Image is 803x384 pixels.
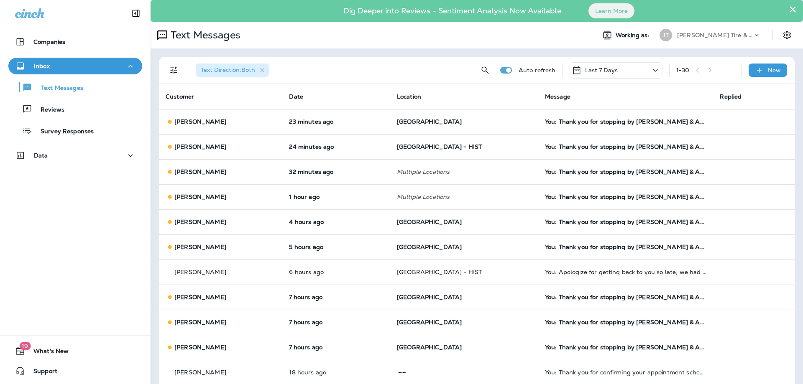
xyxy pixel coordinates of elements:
[545,118,707,125] div: You: Thank you for stopping by Jensen Tire & Auto - North 90th Street. Please take 30 seconds to ...
[174,269,226,275] p: [PERSON_NAME]
[167,29,240,41] p: Text Messages
[32,128,94,136] p: Survey Responses
[720,93,742,100] span: Replied
[289,244,384,250] p: Oct 10, 2025 09:59 AM
[289,319,384,326] p: Oct 10, 2025 08:03 AM
[174,294,226,300] p: [PERSON_NAME]
[477,62,494,79] button: Search Messages
[25,368,57,378] span: Support
[124,5,148,22] button: Collapse Sidebar
[289,193,384,200] p: Oct 10, 2025 02:00 PM
[25,348,69,358] span: What's New
[174,369,226,376] p: [PERSON_NAME]
[8,58,142,74] button: Inbox
[201,66,255,74] span: Text Direction : Both
[789,3,797,16] button: Close
[397,193,532,200] p: Multiple Locations
[676,67,690,74] div: 1 - 30
[397,118,462,125] span: [GEOGRAPHIC_DATA]
[174,344,226,351] p: [PERSON_NAME]
[616,32,651,39] span: Working as:
[397,93,421,100] span: Location
[32,106,64,114] p: Reviews
[519,67,556,74] p: Auto refresh
[397,243,462,251] span: [GEOGRAPHIC_DATA]
[397,143,482,150] span: [GEOGRAPHIC_DATA] - HIST
[289,219,384,225] p: Oct 10, 2025 11:06 AM
[174,319,226,326] p: [PERSON_NAME]
[166,93,194,100] span: Customer
[174,168,226,175] p: [PERSON_NAME]
[8,363,142,379] button: Support
[397,293,462,301] span: [GEOGRAPHIC_DATA]
[545,344,707,351] div: You: Thank you for stopping by Jensen Tire & Auto - North 90th Street. Please take 30 seconds to ...
[196,64,269,77] div: Text Direction:Both
[545,168,707,175] div: You: Thank you for stopping by Jensen Tire & Auto - North 90th Street. Please take 30 seconds to ...
[8,147,142,164] button: Data
[19,342,31,350] span: 19
[545,269,707,275] div: You: Apologize for getting back to you so late, we had a rush of customers this morning. I've got...
[289,93,303,100] span: Date
[34,63,50,69] p: Inbox
[174,219,226,225] p: [PERSON_NAME]
[289,344,384,351] p: Oct 10, 2025 08:03 AM
[8,79,142,96] button: Text Messages
[33,84,83,92] p: Text Messages
[768,67,781,74] p: New
[397,268,482,276] span: [GEOGRAPHIC_DATA] - HIST
[33,38,65,45] p: Companies
[397,343,462,351] span: [GEOGRAPHIC_DATA]
[289,118,384,125] p: Oct 10, 2025 03:12 PM
[545,319,707,326] div: You: Thank you for stopping by Jensen Tire & Auto - North 90th Street. Please take 30 seconds to ...
[174,143,226,150] p: [PERSON_NAME]
[780,28,795,43] button: Settings
[397,168,532,175] p: Multiple Locations
[545,244,707,250] div: You: Thank you for stopping by Jensen Tire & Auto - North 90th Street. Please take 30 seconds to ...
[545,369,707,376] div: You: Thank you for confirming your appointment scheduled for 10/10/2025 7:00 AM with South 96th S...
[174,244,226,250] p: [PERSON_NAME]
[660,29,672,41] div: JT
[397,318,462,326] span: [GEOGRAPHIC_DATA]
[34,152,48,159] p: Data
[289,369,384,376] p: Oct 9, 2025 09:10 PM
[166,62,182,79] button: Filters
[545,93,570,100] span: Message
[289,168,384,175] p: Oct 10, 2025 03:03 PM
[545,143,707,150] div: You: Thank you for stopping by Jensen Tire & Auto - North 108th Street. Please take 30 seconds to...
[289,269,384,275] p: Oct 10, 2025 08:40 AM
[319,10,586,12] p: Dig Deeper into Reviews - Sentiment Analysis Now Available
[289,294,384,300] p: Oct 10, 2025 08:03 AM
[8,33,142,50] button: Companies
[397,218,462,226] span: [GEOGRAPHIC_DATA]
[174,193,226,200] p: [PERSON_NAME]
[289,143,384,150] p: Oct 10, 2025 03:11 PM
[545,193,707,200] div: You: Thank you for stopping by Jensen Tire & Auto - North 90th Street. Please take 30 seconds to ...
[677,32,752,38] p: [PERSON_NAME] Tire & Auto
[174,118,226,125] p: [PERSON_NAME]
[8,100,142,118] button: Reviews
[8,122,142,140] button: Survey Responses
[545,219,707,225] div: You: Thank you for stopping by Jensen Tire & Auto - North 90th Street. Please take 30 seconds to ...
[8,343,142,359] button: 19What's New
[545,294,707,300] div: You: Thank you for stopping by Jensen Tire & Auto - North 90th Street. Please take 30 seconds to ...
[585,67,618,74] p: Last 7 Days
[588,3,634,18] button: Learn More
